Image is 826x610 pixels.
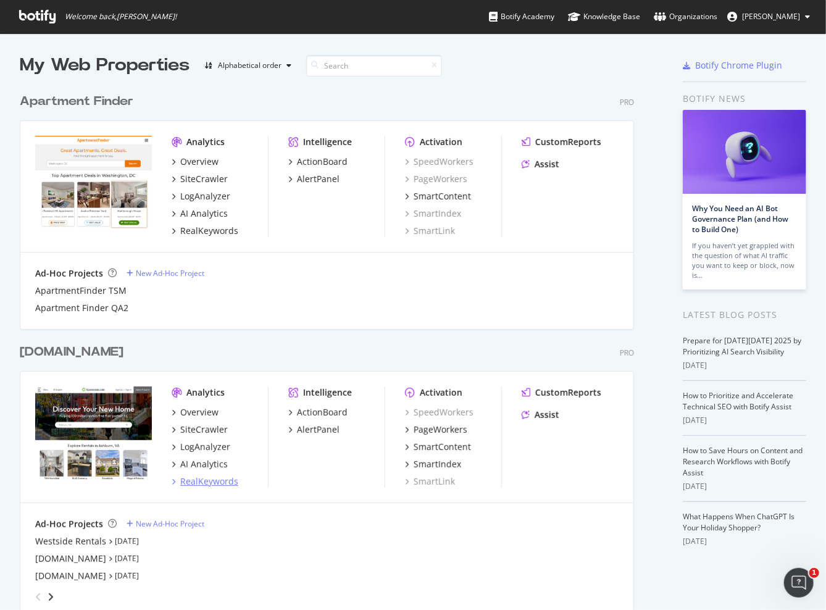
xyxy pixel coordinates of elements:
[136,268,204,278] div: New Ad-Hoc Project
[405,225,455,237] a: SmartLink
[172,441,230,453] a: LogAnalyzer
[172,190,230,203] a: LogAnalyzer
[180,225,238,237] div: RealKeywords
[30,587,46,607] div: angle-left
[414,190,471,203] div: SmartContent
[683,536,806,547] div: [DATE]
[303,386,352,399] div: Intelligence
[414,441,471,453] div: SmartContent
[297,406,348,419] div: ActionBoard
[420,386,462,399] div: Activation
[303,136,352,148] div: Intelligence
[218,62,282,69] div: Alphabetical order
[683,445,803,478] a: How to Save Hours on Content and Research Workflows with Botify Assist
[186,386,225,399] div: Analytics
[199,56,296,75] button: Alphabetical order
[172,475,238,488] a: RealKeywords
[180,424,228,436] div: SiteCrawler
[20,93,138,111] a: Apartment Finder
[115,570,139,581] a: [DATE]
[172,406,219,419] a: Overview
[35,285,127,297] a: ApartmentFinder TSM
[115,536,139,546] a: [DATE]
[180,207,228,220] div: AI Analytics
[172,458,228,470] a: AI Analytics
[414,424,467,436] div: PageWorkers
[35,570,106,582] a: [DOMAIN_NAME]
[180,190,230,203] div: LogAnalyzer
[180,173,228,185] div: SiteCrawler
[683,308,806,322] div: Latest Blog Posts
[180,475,238,488] div: RealKeywords
[405,173,467,185] a: PageWorkers
[20,343,123,361] div: [DOMAIN_NAME]
[35,136,152,229] img: apartmentfinder.com
[683,415,806,426] div: [DATE]
[306,55,442,77] input: Search
[127,268,204,278] a: New Ad-Hoc Project
[35,386,152,480] img: apartments.com
[654,10,717,23] div: Organizations
[288,173,340,185] a: AlertPanel
[683,511,795,533] a: What Happens When ChatGPT Is Your Holiday Shopper?
[35,553,106,565] a: [DOMAIN_NAME]
[297,424,340,436] div: AlertPanel
[288,424,340,436] a: AlertPanel
[65,12,177,22] span: Welcome back, [PERSON_NAME] !
[405,441,471,453] a: SmartContent
[405,156,473,168] a: SpeedWorkers
[568,10,640,23] div: Knowledge Base
[692,203,788,235] a: Why You Need an AI Bot Governance Plan (and How to Build One)
[522,136,601,148] a: CustomReports
[127,519,204,529] a: New Ad-Hoc Project
[683,335,801,357] a: Prepare for [DATE][DATE] 2025 by Prioritizing AI Search Visibility
[717,7,820,27] button: [PERSON_NAME]
[35,518,103,530] div: Ad-Hoc Projects
[683,390,793,412] a: How to Prioritize and Accelerate Technical SEO with Botify Assist
[115,553,139,564] a: [DATE]
[405,190,471,203] a: SmartContent
[742,11,800,22] span: Craig Harkins
[405,406,473,419] a: SpeedWorkers
[35,535,106,548] a: Westside Rentals
[692,241,797,280] div: If you haven’t yet grappled with the question of what AI traffic you want to keep or block, now is…
[297,173,340,185] div: AlertPanel
[683,59,782,72] a: Botify Chrome Plugin
[288,156,348,168] a: ActionBoard
[136,519,204,529] div: New Ad-Hoc Project
[20,53,190,78] div: My Web Properties
[172,173,228,185] a: SiteCrawler
[683,110,806,194] img: Why You Need an AI Bot Governance Plan (and How to Build One)
[180,156,219,168] div: Overview
[683,92,806,106] div: Botify news
[405,424,467,436] a: PageWorkers
[405,207,461,220] a: SmartIndex
[535,136,601,148] div: CustomReports
[172,225,238,237] a: RealKeywords
[809,568,819,578] span: 1
[522,158,559,170] a: Assist
[489,10,554,23] div: Botify Academy
[414,458,461,470] div: SmartIndex
[172,156,219,168] a: Overview
[20,343,128,361] a: [DOMAIN_NAME]
[297,156,348,168] div: ActionBoard
[620,348,634,358] div: Pro
[405,475,455,488] a: SmartLink
[522,409,559,421] a: Assist
[46,591,55,603] div: angle-right
[180,441,230,453] div: LogAnalyzer
[172,424,228,436] a: SiteCrawler
[180,406,219,419] div: Overview
[420,136,462,148] div: Activation
[683,360,806,371] div: [DATE]
[180,458,228,470] div: AI Analytics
